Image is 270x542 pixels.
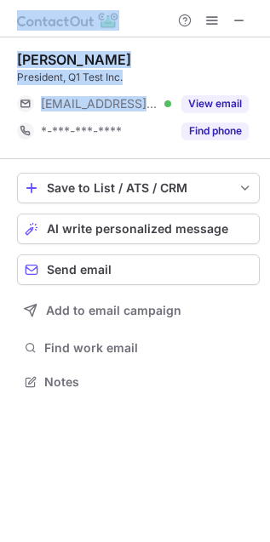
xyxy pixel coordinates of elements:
[41,96,158,111] span: [EMAIL_ADDRESS][DOMAIN_NAME]
[46,304,181,317] span: Add to email campaign
[44,374,253,390] span: Notes
[17,336,260,360] button: Find work email
[181,123,249,140] button: Reveal Button
[47,222,228,236] span: AI write personalized message
[17,370,260,394] button: Notes
[17,173,260,203] button: save-profile-one-click
[47,263,112,277] span: Send email
[47,181,230,195] div: Save to List / ATS / CRM
[17,10,119,31] img: ContactOut v5.3.10
[17,70,260,85] div: President, Q1 Test Inc.
[17,51,131,68] div: [PERSON_NAME]
[17,295,260,326] button: Add to email campaign
[181,95,249,112] button: Reveal Button
[17,254,260,285] button: Send email
[17,214,260,244] button: AI write personalized message
[44,340,253,356] span: Find work email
